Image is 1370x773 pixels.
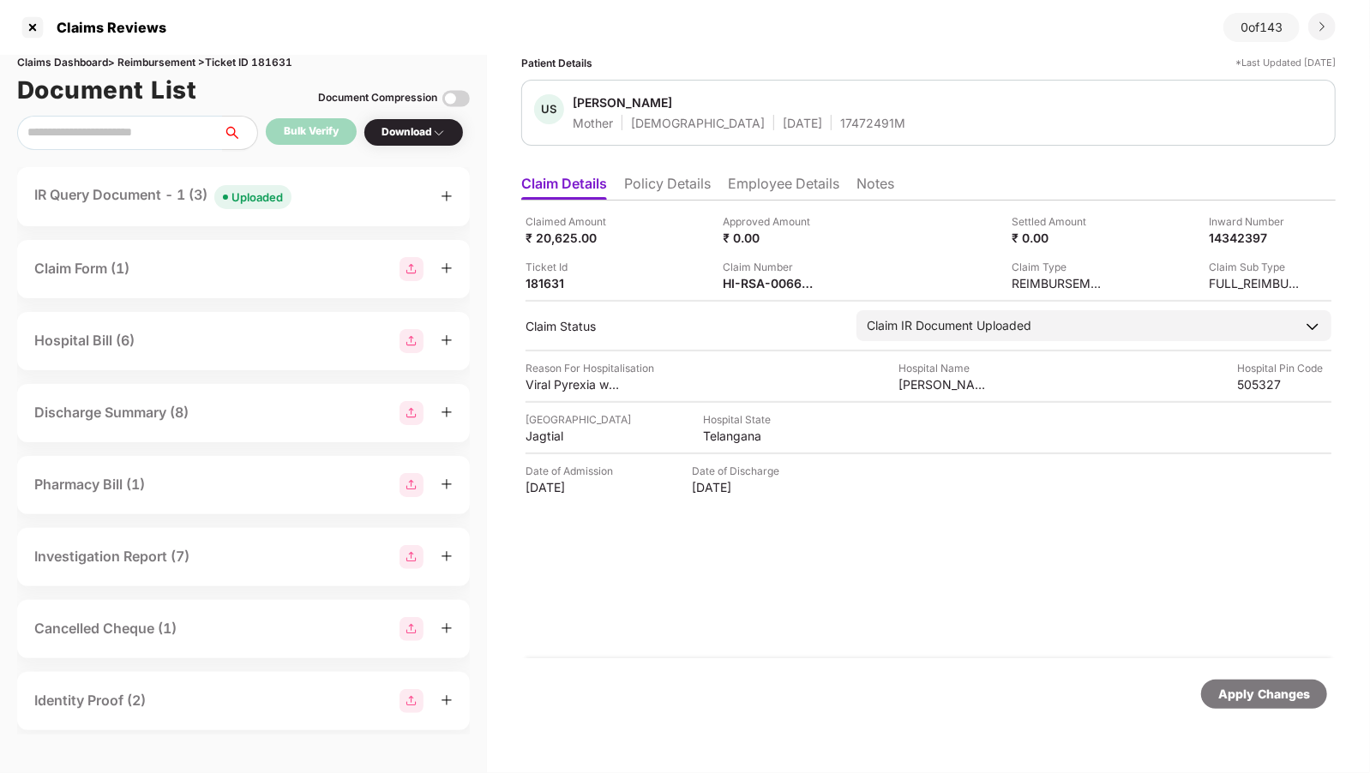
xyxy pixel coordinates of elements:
div: 0 of 143 [1223,13,1300,42]
div: Date of Discharge [692,463,786,479]
span: plus [441,550,453,562]
div: 17472491M [840,115,905,131]
div: Claims Dashboard > Reimbursement > Ticket ID 181631 [17,55,470,71]
div: ₹ 0.00 [1012,230,1106,246]
div: Inward Number [1209,213,1303,230]
span: plus [441,262,453,274]
li: Policy Details [624,175,711,200]
div: [GEOGRAPHIC_DATA] [526,411,631,428]
div: Hospital State [703,411,797,428]
img: svg+xml;base64,PHN2ZyBpZD0iR3JvdXBfMjg4MTMiIGRhdGEtbmFtZT0iR3JvdXAgMjg4MTMiIHhtbG5zPSJodHRwOi8vd3... [400,617,424,641]
div: Pharmacy Bill (1) [34,474,145,495]
div: Discharge Summary (8) [34,402,189,423]
img: svg+xml;base64,PHN2ZyBpZD0iR3JvdXBfMjg4MTMiIGRhdGEtbmFtZT0iR3JvdXAgMjg4MTMiIHhtbG5zPSJodHRwOi8vd3... [400,401,424,425]
div: Claim Form (1) [34,258,129,279]
div: [PERSON_NAME][GEOGRAPHIC_DATA] [898,376,993,392]
button: search [222,116,258,150]
div: Claim Type [1012,259,1106,275]
div: Hospital Bill (6) [34,330,135,351]
span: plus [441,334,453,346]
div: Claims Reviews [46,19,166,36]
div: Settled Amount [1012,213,1106,230]
img: svg+xml;base64,PHN2ZyBpZD0iR3JvdXBfMjg4MTMiIGRhdGEtbmFtZT0iR3JvdXAgMjg4MTMiIHhtbG5zPSJodHRwOi8vd3... [400,545,424,569]
div: Identity Proof (2) [34,690,146,711]
span: plus [441,478,453,490]
span: plus [441,406,453,418]
div: Mother [573,115,613,131]
img: svg+xml;base64,PHN2ZyBpZD0iR3JvdXBfMjg4MTMiIGRhdGEtbmFtZT0iR3JvdXAgMjg4MTMiIHhtbG5zPSJodHRwOi8vd3... [400,257,424,281]
div: 14342397 [1209,230,1303,246]
span: plus [441,622,453,634]
div: Apply Changes [1218,685,1310,704]
div: [DATE] [783,115,822,131]
img: svg+xml;base64,PHN2ZyBpZD0iR3JvdXBfMjg4MTMiIGRhdGEtbmFtZT0iR3JvdXAgMjg4MTMiIHhtbG5zPSJodHRwOi8vd3... [400,329,424,353]
div: Viral Pyrexia with [MEDICAL_DATA] [526,376,620,392]
span: plus [441,190,453,202]
div: [DATE] [526,479,620,495]
img: svg+xml;base64,PHN2ZyBpZD0iR3JvdXBfMjg4MTMiIGRhdGEtbmFtZT0iR3JvdXAgMjg4MTMiIHhtbG5zPSJodHRwOi8vd3... [400,473,424,497]
div: Claim IR Document Uploaded [867,316,1031,335]
div: Jagtial [526,428,620,444]
div: Claimed Amount [526,213,620,230]
li: Employee Details [728,175,839,200]
div: [DEMOGRAPHIC_DATA] [631,115,765,131]
img: svg+xml;base64,PHN2ZyBpZD0iRHJvcGRvd24tMzJ4MzIiIHhtbG5zPSJodHRwOi8vd3d3LnczLm9yZy8yMDAwL3N2ZyIgd2... [432,126,446,140]
span: search [222,126,257,140]
div: Claim Number [724,259,818,275]
h1: Document List [17,71,197,109]
img: svg+xml;base64,PHN2ZyBpZD0iR3JvdXBfMjg4MTMiIGRhdGEtbmFtZT0iR3JvdXAgMjg4MTMiIHhtbG5zPSJodHRwOi8vd3... [400,689,424,713]
div: Ticket Id [526,259,620,275]
div: Reason For Hospitalisation [526,360,654,376]
span: plus [441,694,453,706]
div: Bulk Verify [284,123,339,140]
div: 505327 [1237,376,1331,392]
div: Date of Admission [526,463,620,479]
div: ₹ 20,625.00 [526,230,620,246]
div: *Last Updated [DATE] [1235,55,1336,71]
div: REIMBURSEMENT [1012,275,1106,291]
div: Telangana [703,428,797,444]
li: Claim Details [521,175,607,200]
div: Uploaded [231,189,283,206]
div: 181631 [526,275,620,291]
div: Document Compression [318,90,437,106]
div: HI-RSA-006620635(0) [724,275,818,291]
div: [DATE] [692,479,786,495]
div: Patient Details [521,55,592,71]
div: FULL_REIMBURSEMENT [1209,275,1303,291]
div: Investigation Report (7) [34,546,189,567]
div: Claim Status [526,318,839,334]
div: US [534,94,564,124]
div: Claim Sub Type [1209,259,1303,275]
img: svg+xml;base64,PHN2ZyBpZD0iRHJvcGRvd24tMzJ4MzIiIHhtbG5zPSJodHRwOi8vd3d3LnczLm9yZy8yMDAwL3N2ZyIgd2... [1315,20,1329,33]
img: downArrowIcon [1304,318,1321,335]
div: Hospital Pin Code [1237,360,1331,376]
div: ₹ 0.00 [724,230,818,246]
div: Hospital Name [898,360,993,376]
div: [PERSON_NAME] [573,94,672,111]
div: IR Query Document - 1 (3) [34,184,291,209]
div: Download [382,124,446,141]
div: Cancelled Cheque (1) [34,618,177,639]
img: svg+xml;base64,PHN2ZyBpZD0iVG9nZ2xlLTMyeDMyIiB4bWxucz0iaHR0cDovL3d3dy53My5vcmcvMjAwMC9zdmciIHdpZH... [442,85,470,112]
li: Notes [856,175,894,200]
div: Approved Amount [724,213,818,230]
